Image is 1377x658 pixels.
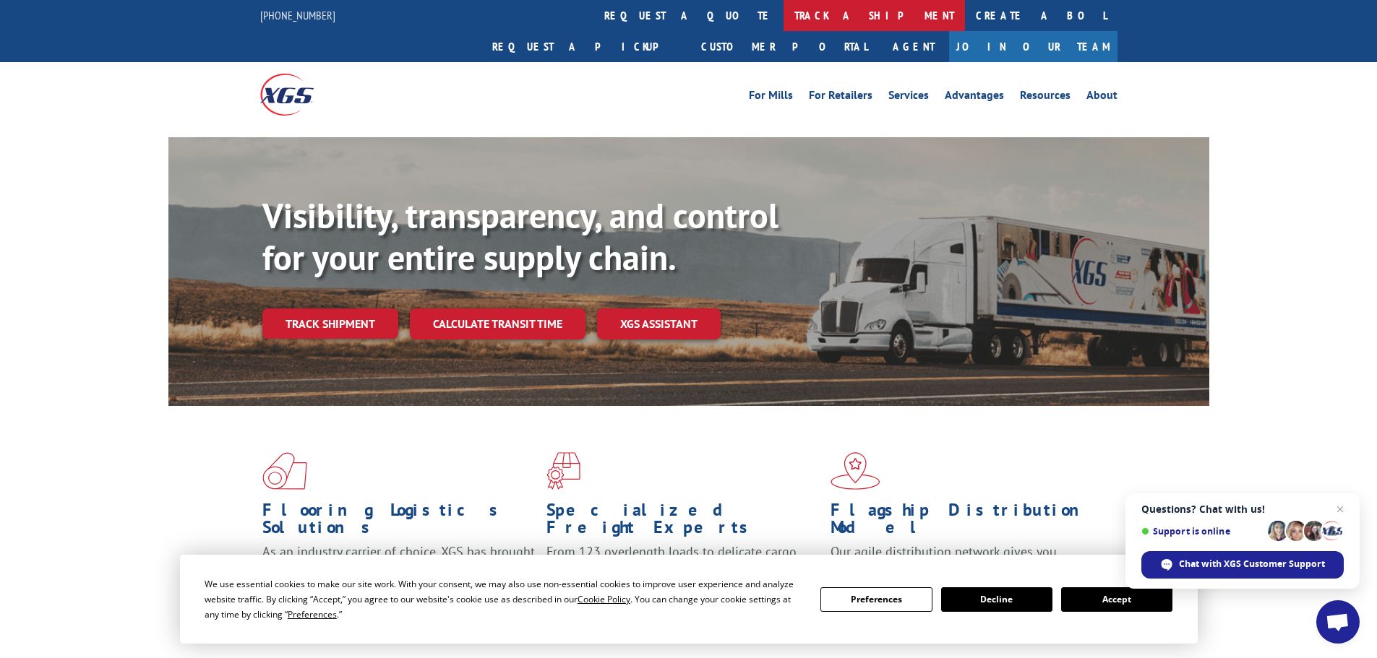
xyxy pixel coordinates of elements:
a: For Mills [749,90,793,105]
a: XGS ASSISTANT [597,308,721,339]
h1: Flooring Logistics Solutions [262,501,536,543]
a: Customer Portal [690,31,878,62]
span: Cookie Policy [578,593,630,605]
a: Resources [1020,90,1071,105]
img: xgs-icon-focused-on-flooring-red [546,452,580,490]
span: Support is online [1141,526,1263,537]
div: Chat with XGS Customer Support [1141,551,1344,579]
a: Track shipment [262,308,398,339]
span: Questions? Chat with us! [1141,503,1344,515]
b: Visibility, transparency, and control for your entire supply chain. [262,193,778,280]
a: Request a pickup [481,31,690,62]
a: Agent [878,31,949,62]
img: xgs-icon-total-supply-chain-intelligence-red [262,452,307,490]
button: Preferences [820,587,932,612]
p: From 123 overlength loads to delicate cargo, our experienced staff knows the best way to move you... [546,543,820,607]
img: xgs-icon-flagship-distribution-model-red [831,452,880,490]
a: About [1086,90,1118,105]
span: Our agile distribution network gives you nationwide inventory management on demand. [831,543,1097,577]
button: Accept [1061,587,1172,612]
h1: Flagship Distribution Model [831,501,1104,543]
a: Services [888,90,929,105]
button: Decline [941,587,1052,612]
div: Open chat [1316,600,1360,644]
span: Chat with XGS Customer Support [1179,558,1325,571]
a: Calculate transit time [410,308,585,339]
a: Advantages [945,90,1004,105]
a: [PHONE_NUMBER] [260,8,335,22]
div: Cookie Consent Prompt [180,555,1198,644]
span: Close chat [1331,501,1349,518]
span: As an industry carrier of choice, XGS has brought innovation and dedication to flooring logistics... [262,543,535,594]
div: We use essential cookies to make our site work. With your consent, we may also use non-essential ... [205,576,803,622]
a: Join Our Team [949,31,1118,62]
span: Preferences [288,608,337,620]
a: For Retailers [809,90,872,105]
h1: Specialized Freight Experts [546,501,820,543]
